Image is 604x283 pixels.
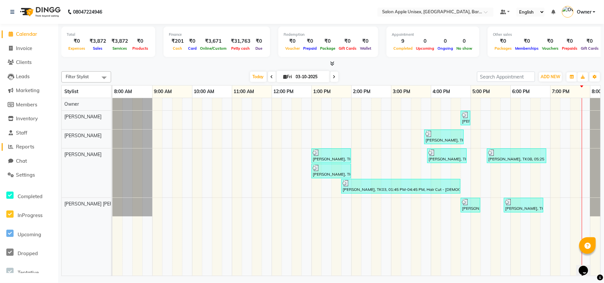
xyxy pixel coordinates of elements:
div: [PERSON_NAME], TK05, 03:55 PM-04:55 PM, HAIR CUT - [PERSON_NAME]- STUDENT [DEMOGRAPHIC_DATA] (₹150) [428,149,466,162]
div: Appointment [392,32,474,37]
div: ₹0 [131,37,150,45]
div: ₹0 [67,37,87,45]
div: 0 [414,37,436,45]
span: Gift Cards [579,46,600,51]
a: Marketing [2,87,56,94]
a: 8:00 AM [112,87,134,96]
span: Completed [18,193,42,199]
a: Clients [2,59,56,66]
span: Gift Cards [337,46,358,51]
span: Owner [64,101,79,107]
a: 11:00 AM [232,87,256,96]
span: Package [318,46,337,51]
iframe: chat widget [576,256,597,276]
span: Online/Custom [198,46,228,51]
span: Card [186,46,198,51]
button: ADD NEW [539,72,562,82]
span: Marketing [16,87,39,93]
span: Chat [16,158,27,164]
div: Finance [169,32,265,37]
a: Reports [2,143,56,151]
span: [PERSON_NAME] [64,114,101,120]
span: Voucher [284,46,302,51]
div: ₹0 [253,37,265,45]
span: Due [254,46,264,51]
span: Invoice [16,45,32,51]
div: ₹0 [318,37,337,45]
div: ₹3,872 [87,37,109,45]
div: Redemption [284,32,373,37]
span: Members [16,101,37,108]
input: Search Appointment [477,72,535,82]
a: 6:00 PM [511,87,532,96]
div: ₹3,671 [198,37,228,45]
span: Upcoming [18,231,41,238]
span: Today [250,72,267,82]
div: ₹0 [186,37,198,45]
span: Expenses [67,46,87,51]
span: Cash [171,46,184,51]
div: [PERSON_NAME], TK01, 01:00 PM-02:00 PM, Hair Cut - [DEMOGRAPHIC_DATA] (₹300) [312,149,350,162]
a: 10:00 AM [192,87,216,96]
a: Members [2,101,56,109]
span: No show [455,46,474,51]
a: 5:00 PM [471,87,492,96]
a: 1:00 PM [312,87,333,96]
span: Reports [16,143,34,150]
div: ₹31,763 [228,37,253,45]
span: Sales [92,46,104,51]
span: Ongoing [436,46,455,51]
div: ₹0 [540,37,560,45]
span: Filter Stylist [66,74,89,79]
a: Calendar [2,30,56,38]
span: Leads [16,73,30,80]
span: ADD NEW [541,74,560,79]
div: ₹0 [513,37,540,45]
div: [PERSON_NAME], TK02, 01:00 PM-02:00 PM, Hair Cut - [DEMOGRAPHIC_DATA] (₹300) [312,165,350,177]
div: 0 [455,37,474,45]
a: Inventory [2,115,56,123]
div: ₹3,872 [109,37,131,45]
div: Other sales [493,32,600,37]
span: Packages [493,46,513,51]
input: 2025-10-03 [294,72,327,82]
span: Tentative [18,269,39,276]
a: 4:00 PM [431,87,452,96]
span: [PERSON_NAME] [PERSON_NAME] [64,201,140,207]
b: 08047224946 [73,3,102,21]
a: 12:00 PM [272,87,296,96]
a: Settings [2,171,56,179]
span: Fri [282,74,294,79]
span: [PERSON_NAME] [64,151,101,157]
a: Staff [2,129,56,137]
span: Petty cash [230,46,252,51]
span: Dropped [18,250,38,256]
span: Settings [16,172,35,178]
div: 9 [392,37,414,45]
span: Memberships [513,46,540,51]
div: [PERSON_NAME], TK04, 03:50 PM-04:50 PM, Hair Cut - [DEMOGRAPHIC_DATA] (₹500) [425,131,463,143]
div: ₹0 [284,37,302,45]
span: Owner [577,9,591,16]
a: Chat [2,157,56,165]
img: logo [17,3,62,21]
div: ₹0 [337,37,358,45]
div: ₹0 [358,37,373,45]
span: Clients [16,59,32,65]
div: [PERSON_NAME], TK03, 01:45 PM-04:45 PM, Hair Cut - [DEMOGRAPHIC_DATA] (₹300),[PERSON_NAME] Stylin... [342,180,460,193]
div: Total [67,32,150,37]
div: [PERSON_NAME], TK06, 04:45 PM-05:00 PM, Threading - Eyebrows - [DEMOGRAPHIC_DATA] (₹70) [461,112,470,124]
div: ₹0 [302,37,318,45]
span: Staff [16,130,27,136]
a: Invoice [2,45,56,52]
span: Wallet [358,46,373,51]
a: 7:00 PM [551,87,571,96]
div: ₹0 [493,37,513,45]
span: Calendar [16,31,37,37]
img: Owner [562,6,573,18]
span: Inventory [16,115,38,122]
span: [PERSON_NAME] [64,133,101,139]
span: Vouchers [540,46,560,51]
span: Completed [392,46,414,51]
div: ₹201 [169,37,186,45]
